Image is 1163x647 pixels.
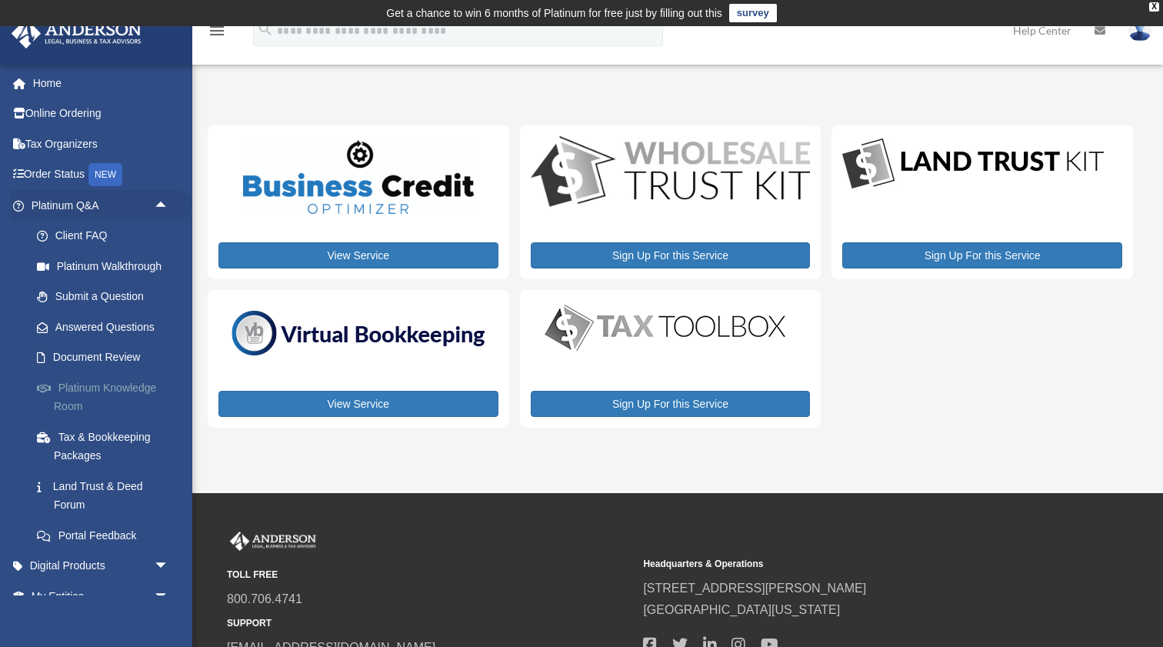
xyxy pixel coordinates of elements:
[11,551,185,582] a: Digital Productsarrow_drop_down
[643,603,840,616] a: [GEOGRAPHIC_DATA][US_STATE]
[22,251,192,282] a: Platinum Walkthrough
[842,136,1104,192] img: LandTrust_lgo-1.jpg
[643,556,1048,572] small: Headquarters & Operations
[22,471,192,520] a: Land Trust & Deed Forum
[11,581,192,612] a: My Entitiesarrow_drop_down
[531,136,811,210] img: WS-Trust-Kit-lgo-1.jpg
[22,520,192,551] a: Portal Feedback
[11,98,192,129] a: Online Ordering
[1149,2,1159,12] div: close
[22,372,192,422] a: Platinum Knowledge Room
[154,190,185,222] span: arrow_drop_up
[1128,19,1151,42] img: User Pic
[11,159,192,191] a: Order StatusNEW
[218,391,498,417] a: View Service
[531,301,800,355] img: taxtoolbox_new-1.webp
[22,221,192,252] a: Client FAQ
[227,615,632,632] small: SUPPORT
[257,21,274,38] i: search
[729,4,777,22] a: survey
[11,128,192,159] a: Tax Organizers
[11,190,192,221] a: Platinum Q&Aarrow_drop_up
[842,242,1122,268] a: Sign Up For this Service
[227,567,632,583] small: TOLL FREE
[531,242,811,268] a: Sign Up For this Service
[531,391,811,417] a: Sign Up For this Service
[227,592,302,605] a: 800.706.4741
[7,18,146,48] img: Anderson Advisors Platinum Portal
[208,27,226,40] a: menu
[22,282,192,312] a: Submit a Question
[22,422,192,471] a: Tax & Bookkeeping Packages
[208,22,226,40] i: menu
[22,342,192,373] a: Document Review
[643,582,866,595] a: [STREET_ADDRESS][PERSON_NAME]
[386,4,722,22] div: Get a chance to win 6 months of Platinum for free just by filling out this
[88,163,122,186] div: NEW
[11,68,192,98] a: Home
[218,242,498,268] a: View Service
[154,581,185,612] span: arrow_drop_down
[227,532,319,552] img: Anderson Advisors Platinum Portal
[154,551,185,582] span: arrow_drop_down
[22,312,192,342] a: Answered Questions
